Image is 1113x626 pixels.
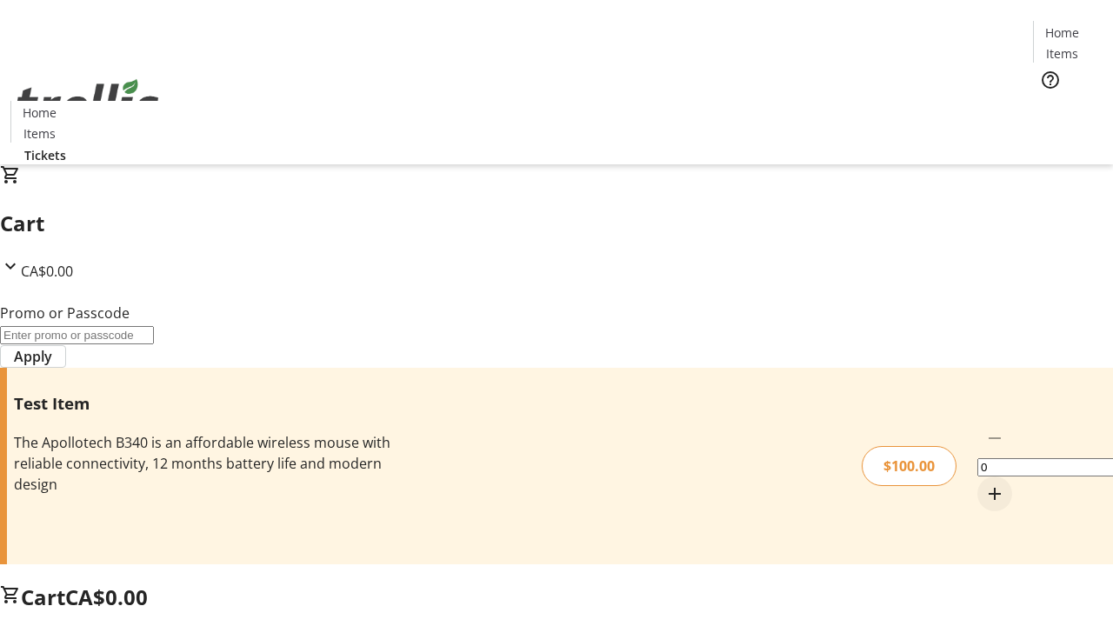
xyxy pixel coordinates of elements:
h3: Test Item [14,391,394,416]
span: Items [1046,44,1078,63]
span: CA$0.00 [21,262,73,281]
div: The Apollotech B340 is an affordable wireless mouse with reliable connectivity, 12 months battery... [14,432,394,495]
span: Home [1045,23,1079,42]
a: Items [11,124,67,143]
button: Help [1033,63,1068,97]
span: Apply [14,346,52,367]
a: Tickets [1033,101,1103,119]
span: Tickets [24,146,66,164]
span: Tickets [1047,101,1089,119]
a: Home [11,103,67,122]
span: Home [23,103,57,122]
button: Increment by one [977,476,1012,511]
a: Tickets [10,146,80,164]
img: Orient E2E Organization Nbk93mkP23's Logo [10,60,165,147]
a: Home [1034,23,1090,42]
a: Items [1034,44,1090,63]
span: Items [23,124,56,143]
div: $100.00 [862,446,956,486]
span: CA$0.00 [65,583,148,611]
